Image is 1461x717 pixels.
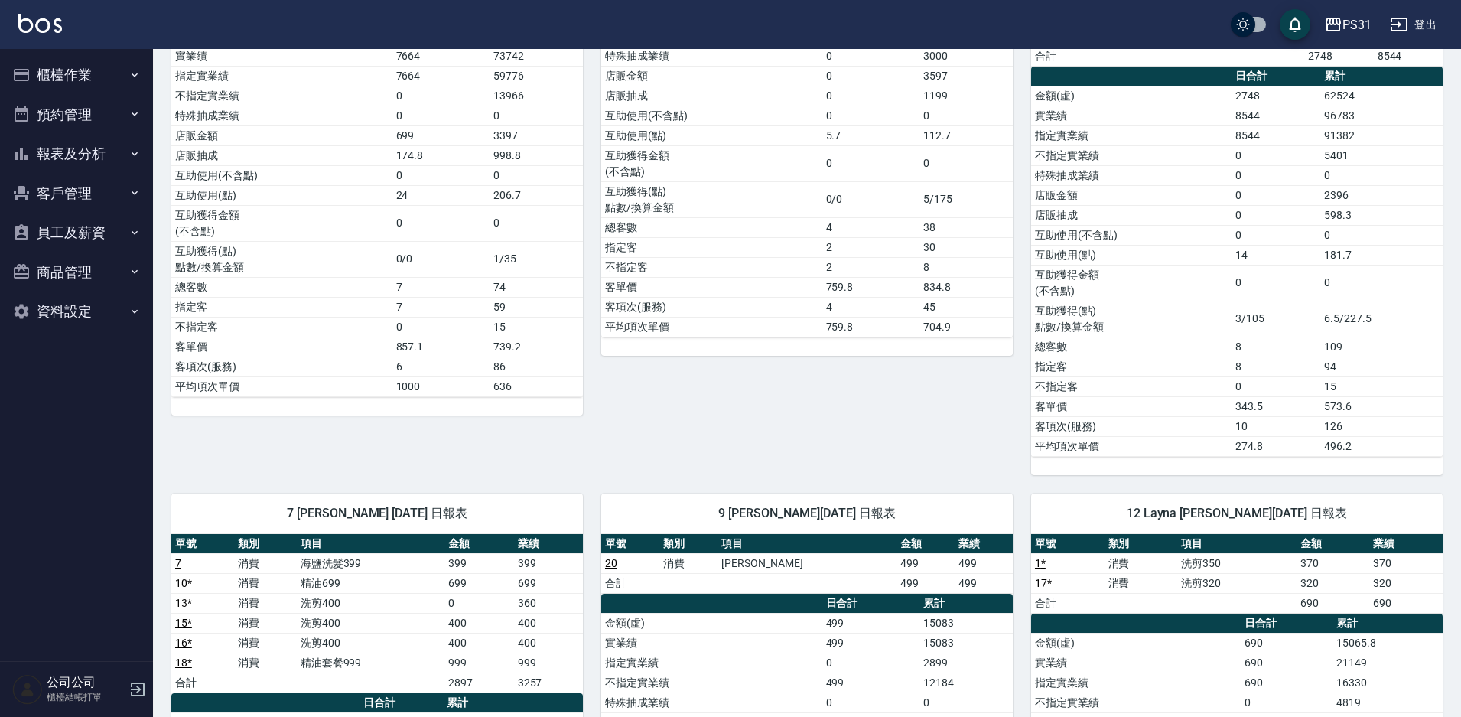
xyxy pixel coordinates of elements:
td: 互助獲得金額 (不含點) [601,145,822,181]
td: 0 [1232,165,1320,185]
th: 單號 [601,534,659,554]
td: 690 [1241,633,1333,653]
th: 單號 [171,534,234,554]
a: 7 [175,557,181,569]
td: 1/35 [490,241,583,277]
td: 499 [955,553,1013,573]
td: 370 [1369,553,1443,573]
td: 759.8 [822,277,919,297]
td: 0/0 [392,241,490,277]
div: PS31 [1342,15,1372,34]
td: 指定客 [1031,357,1232,376]
td: 499 [896,553,955,573]
th: 累計 [443,693,583,713]
img: Person [12,674,43,705]
td: 洗剪320 [1177,573,1297,593]
td: 998.8 [490,145,583,165]
td: 0 [822,86,919,106]
th: 項目 [717,534,896,554]
td: 金額(虛) [1031,633,1241,653]
td: 636 [490,376,583,396]
th: 類別 [659,534,717,554]
td: 客單價 [1031,396,1232,416]
th: 日合計 [360,693,443,713]
td: 2899 [919,653,1013,673]
td: 特殊抽成業績 [601,46,822,66]
td: 平均項次單價 [171,376,392,396]
th: 累計 [1332,614,1443,634]
td: 2897 [444,673,513,693]
td: 0 [1241,693,1333,712]
td: 3257 [514,673,583,693]
td: 0 [1320,225,1443,245]
td: 0 [1232,145,1320,165]
th: 項目 [297,534,445,554]
td: 消費 [234,553,297,573]
td: 總客數 [601,217,822,237]
td: 0 [490,165,583,185]
td: 8 [1232,337,1320,357]
th: 類別 [234,534,297,554]
td: 8544 [1232,106,1320,125]
td: 320 [1369,573,1443,593]
h5: 公司公司 [47,675,125,690]
td: 96783 [1320,106,1443,125]
td: 15065.8 [1332,633,1443,653]
td: 400 [444,613,513,633]
img: Logo [18,14,62,33]
td: 指定客 [601,237,822,257]
td: 399 [514,553,583,573]
td: 0 [392,205,490,241]
td: 互助獲得金額 (不含點) [171,205,392,241]
td: 0/0 [822,181,919,217]
td: 759.8 [822,317,919,337]
td: 互助使用(點) [171,185,392,205]
td: 總客數 [171,277,392,297]
td: 店販抽成 [601,86,822,106]
td: 15 [1320,376,1443,396]
td: 699 [444,573,513,593]
td: 0 [1232,376,1320,396]
td: 690 [1297,593,1370,613]
td: 8544 [1232,125,1320,145]
td: 15 [490,317,583,337]
td: 109 [1320,337,1443,357]
td: 30 [919,237,1013,257]
td: 消費 [234,593,297,613]
td: 合計 [171,673,234,693]
td: 14 [1232,245,1320,265]
td: 0 [392,106,490,125]
td: 消費 [234,633,297,653]
td: 0 [822,106,919,125]
td: 指定實業績 [1031,673,1241,693]
td: 3/105 [1232,301,1320,337]
button: PS31 [1318,9,1378,41]
button: 登出 [1384,11,1443,39]
td: 特殊抽成業績 [1031,165,1232,185]
td: 0 [1232,205,1320,225]
td: 洗剪350 [1177,553,1297,573]
td: 指定客 [171,297,392,317]
th: 金額 [444,534,513,554]
button: 商品管理 [6,253,147,292]
td: 平均項次單價 [601,317,822,337]
td: 857.1 [392,337,490,357]
table: a dense table [171,7,583,397]
td: 7 [392,297,490,317]
th: 單號 [1031,534,1105,554]
td: 合計 [1031,593,1105,613]
td: 0 [919,693,1013,712]
td: 8 [1232,357,1320,376]
td: 精油套餐999 [297,653,445,673]
table: a dense table [1031,534,1443,614]
td: 互助獲得(點) 點數/換算金額 [171,241,392,277]
td: 400 [514,613,583,633]
td: 690 [1369,593,1443,613]
td: 8544 [1374,46,1443,66]
td: 499 [955,573,1013,593]
td: 999 [514,653,583,673]
td: 實業績 [601,633,822,653]
td: 499 [822,673,919,693]
td: 15083 [919,633,1013,653]
td: 400 [514,633,583,653]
